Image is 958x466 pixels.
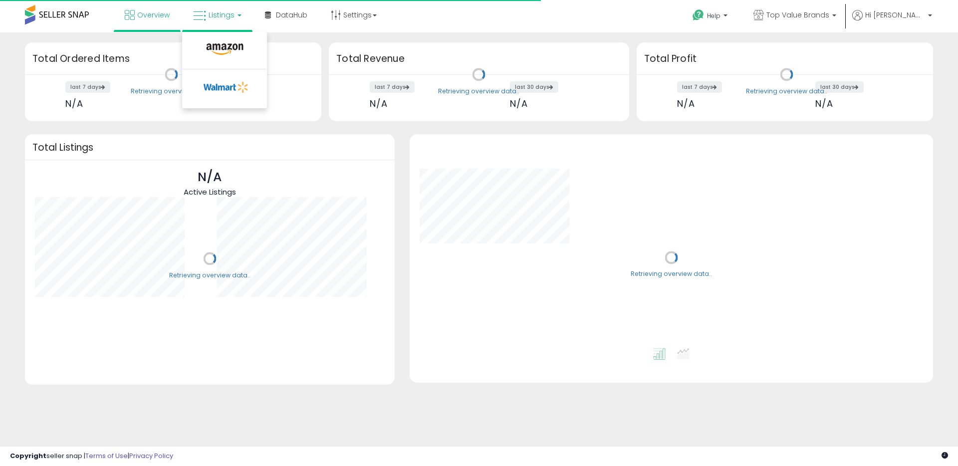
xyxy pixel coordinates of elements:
a: Hi [PERSON_NAME] [852,10,932,32]
div: Retrieving overview data.. [631,270,712,279]
span: Help [707,11,720,20]
a: Help [685,1,737,32]
span: Overview [137,10,170,20]
div: Retrieving overview data.. [746,87,827,96]
div: Retrieving overview data.. [169,271,250,280]
span: Hi [PERSON_NAME] [865,10,925,20]
span: Top Value Brands [766,10,829,20]
span: Listings [209,10,235,20]
div: Retrieving overview data.. [131,87,212,96]
span: DataHub [276,10,307,20]
div: Retrieving overview data.. [438,87,519,96]
i: Get Help [692,9,705,21]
